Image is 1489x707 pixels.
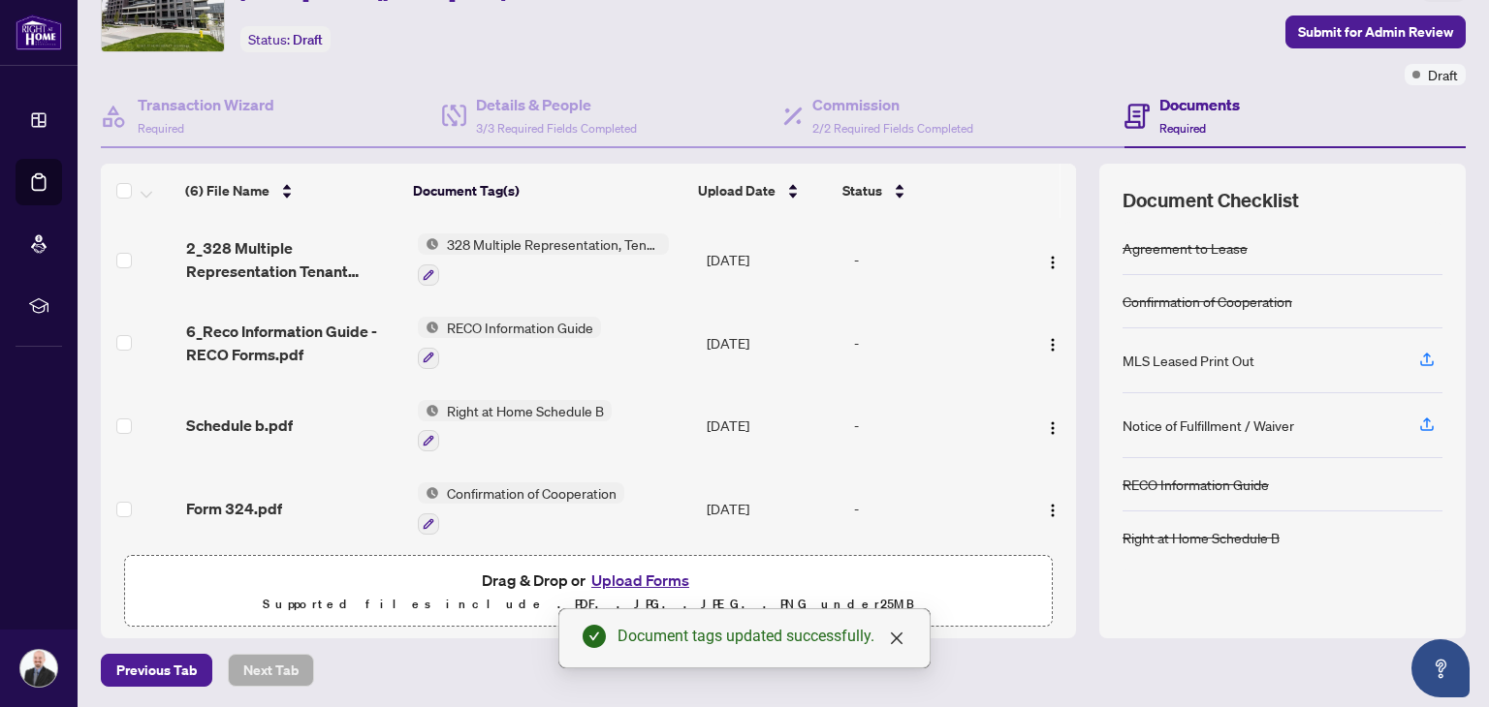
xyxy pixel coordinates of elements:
[418,400,612,452] button: Status IconRight at Home Schedule B
[439,482,624,504] span: Confirmation of Cooperation
[138,121,184,136] span: Required
[1411,639,1470,697] button: Open asap
[1123,350,1254,371] div: MLS Leased Print Out
[101,654,212,687] button: Previous Tab
[482,568,695,593] span: Drag & Drop or
[854,415,1017,436] div: -
[854,249,1017,270] div: -
[842,180,882,201] span: Status
[439,317,601,338] span: RECO Information Guide
[418,233,439,255] img: Status Icon
[125,556,1052,628] span: Drag & Drop orUpload FormsSupported files include .PDF, .JPG, .JPEG, .PNG under25MB
[138,93,274,116] h4: Transaction Wizard
[418,482,439,504] img: Status Icon
[185,180,269,201] span: (6) File Name
[418,317,601,369] button: Status IconRECO Information Guide
[583,625,606,648] span: check-circle
[228,654,314,687] button: Next Tab
[418,482,624,535] button: Status IconConfirmation of Cooperation
[854,332,1017,353] div: -
[1037,244,1068,275] button: Logo
[1123,237,1248,259] div: Agreement to Lease
[1123,527,1280,548] div: Right at Home Schedule B
[186,320,402,366] span: 6_Reco Information Guide - RECO Forms.pdf
[698,180,776,201] span: Upload Date
[186,497,282,520] span: Form 324.pdf
[20,650,57,687] img: Profile Icon
[1045,420,1061,436] img: Logo
[1123,415,1294,436] div: Notice of Fulfillment / Waiver
[699,467,846,550] td: [DATE]
[439,400,612,421] span: Right at Home Schedule B
[1298,16,1453,47] span: Submit for Admin Review
[293,31,323,48] span: Draft
[699,301,846,384] td: [DATE]
[116,655,197,686] span: Previous Tab
[835,164,1011,218] th: Status
[1123,187,1299,214] span: Document Checklist
[889,630,904,646] span: close
[1045,503,1061,518] img: Logo
[1159,93,1240,116] h4: Documents
[1037,493,1068,524] button: Logo
[690,164,835,218] th: Upload Date
[1123,474,1269,495] div: RECO Information Guide
[618,625,906,648] div: Document tags updated successfully.
[476,121,637,136] span: 3/3 Required Fields Completed
[854,498,1017,519] div: -
[405,164,690,218] th: Document Tag(s)
[16,15,62,50] img: logo
[1159,121,1206,136] span: Required
[177,164,405,218] th: (6) File Name
[1428,64,1458,85] span: Draft
[240,26,331,52] div: Status:
[418,233,669,286] button: Status Icon328 Multiple Representation, Tenant - Acknowledgement & Consent Disclosure
[1045,255,1061,270] img: Logo
[812,93,973,116] h4: Commission
[699,384,846,468] td: [DATE]
[418,317,439,338] img: Status Icon
[586,568,695,593] button: Upload Forms
[1037,327,1068,358] button: Logo
[699,218,846,301] td: [DATE]
[476,93,637,116] h4: Details & People
[186,236,402,283] span: 2_328 Multiple Representation Tenant Acknowledgment Consent Disclosure - PropTx-[PERSON_NAME].pdf
[137,593,1040,616] p: Supported files include .PDF, .JPG, .JPEG, .PNG under 25 MB
[186,414,293,437] span: Schedule b.pdf
[1285,15,1466,48] button: Submit for Admin Review
[1037,410,1068,441] button: Logo
[418,400,439,421] img: Status Icon
[886,628,907,649] a: Close
[1045,337,1061,353] img: Logo
[812,121,973,136] span: 2/2 Required Fields Completed
[1123,291,1292,312] div: Confirmation of Cooperation
[439,233,669,255] span: 328 Multiple Representation, Tenant - Acknowledgement & Consent Disclosure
